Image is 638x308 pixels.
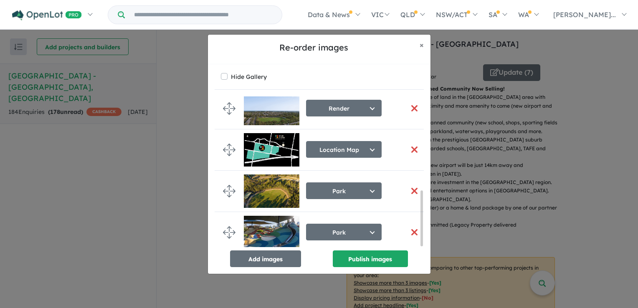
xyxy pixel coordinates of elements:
[223,102,235,115] img: drag.svg
[223,144,235,156] img: drag.svg
[231,71,267,83] label: Hide Gallery
[244,216,299,249] img: Orchard%20Hills%20North%20Estate%20-%20Orchard%20Hills___1722390573_0.jpg
[223,185,235,197] img: drag.svg
[553,10,616,19] span: [PERSON_NAME]...
[215,41,413,54] h5: Re-order images
[420,40,424,50] span: ×
[306,182,382,199] button: Park
[223,226,235,239] img: drag.svg
[306,224,382,240] button: Park
[306,141,382,158] button: Location Map
[244,174,299,208] img: Orchard%20Hills%20North%20Estate%20-%20Orchard%20Hills___1722390573.jpg
[230,250,301,267] button: Add images
[306,100,382,116] button: Render
[244,133,299,167] img: Orchard%20Hills%20North%20Estate%20-%20Orchard%20Hills___1737940444.jpg
[333,250,408,267] button: Publish images
[12,10,82,20] img: Openlot PRO Logo White
[244,92,299,125] img: Orchard%20Hills%20North%20Estate%20-%20Orchard%20Hills___1722390572.jpg
[127,6,280,24] input: Try estate name, suburb, builder or developer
